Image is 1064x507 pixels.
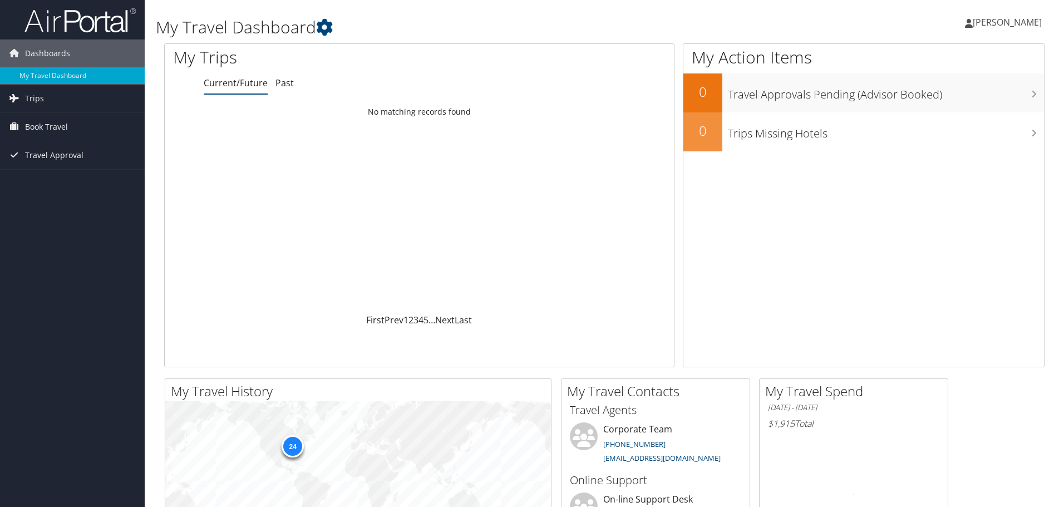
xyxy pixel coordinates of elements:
li: Corporate Team [564,422,747,468]
a: 0Travel Approvals Pending (Advisor Booked) [683,73,1044,112]
h3: Trips Missing Hotels [728,120,1044,141]
a: [PHONE_NUMBER] [603,439,666,449]
span: Book Travel [25,113,68,141]
h2: My Travel Spend [765,382,948,401]
h1: My Action Items [683,46,1044,69]
a: First [366,314,385,326]
a: Next [435,314,455,326]
h3: Travel Agents [570,402,741,418]
span: Trips [25,85,44,112]
a: Current/Future [204,77,268,89]
td: No matching records found [165,102,674,122]
a: 5 [423,314,428,326]
a: [PERSON_NAME] [965,6,1053,39]
span: $1,915 [768,417,795,430]
span: [PERSON_NAME] [973,16,1042,28]
h2: My Travel Contacts [567,382,750,401]
span: … [428,314,435,326]
a: Prev [385,314,403,326]
h2: 0 [683,121,722,140]
h2: My Travel History [171,382,551,401]
span: Dashboards [25,40,70,67]
a: [EMAIL_ADDRESS][DOMAIN_NAME] [603,453,721,463]
h3: Online Support [570,472,741,488]
h6: [DATE] - [DATE] [768,402,939,413]
a: 4 [418,314,423,326]
h1: My Travel Dashboard [156,16,754,39]
h1: My Trips [173,46,454,69]
h2: 0 [683,82,722,101]
a: 3 [413,314,418,326]
a: Last [455,314,472,326]
img: airportal-logo.png [24,7,136,33]
div: 24 [282,435,304,457]
a: Past [275,77,294,89]
h3: Travel Approvals Pending (Advisor Booked) [728,81,1044,102]
span: Travel Approval [25,141,83,169]
a: 2 [408,314,413,326]
a: 1 [403,314,408,326]
h6: Total [768,417,939,430]
a: 0Trips Missing Hotels [683,112,1044,151]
